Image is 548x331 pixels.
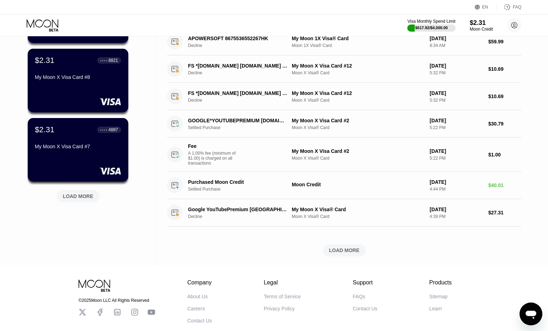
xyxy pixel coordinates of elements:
[353,294,365,299] div: FAQs
[430,70,483,75] div: 5:32 PM
[187,279,212,286] div: Company
[188,118,288,123] div: GOOGLE*YOUTUBEPREMIUM [DOMAIN_NAME][URL]
[430,125,483,130] div: 5:22 PM
[188,207,288,212] div: Google YouTubePremium [GEOGRAPHIC_DATA] [GEOGRAPHIC_DATA]
[167,83,521,110] div: FS *[DOMAIN_NAME] [DOMAIN_NAME] NLDeclineMy Moon X Visa Card #12Moon X Visa® Card[DATE]5:32 PM$10.69
[488,66,521,72] div: $10.69
[188,151,241,166] div: A 1.00% fee (minimum of $1.00) is charged on all transactions
[167,138,521,172] div: FeeA 1.00% fee (minimum of $1.00) is charged on all transactionsMy Moon X Visa Card #2Moon X Visa...
[470,19,493,32] div: $2.31Moon Credit
[429,306,442,311] div: Learn
[188,125,295,130] div: Settled Purchase
[187,306,205,311] div: Careers
[430,156,483,161] div: 5:22 PM
[488,39,521,44] div: $59.99
[292,70,424,75] div: Moon X Visa® Card
[429,279,452,286] div: Products
[430,98,483,103] div: 5:32 PM
[188,63,288,69] div: FS *[DOMAIN_NAME] [DOMAIN_NAME] NL
[187,318,212,324] div: Contact Us
[188,143,238,149] div: Fee
[167,199,521,226] div: Google YouTubePremium [GEOGRAPHIC_DATA] [GEOGRAPHIC_DATA]DeclineMy Moon X Visa® CardMoon X Visa® ...
[264,279,301,286] div: Legal
[264,306,295,311] div: Privacy Policy
[28,49,128,112] div: $2.31● ● ● ●8821My Moon X Visa Card #8
[488,210,521,215] div: $27.31
[430,187,483,192] div: 4:44 PM
[430,90,483,96] div: [DATE]
[188,98,295,103] div: Decline
[292,43,424,48] div: Moon 1X Visa® Card
[292,148,424,154] div: My Moon X Visa Card #2
[329,247,360,253] div: LOAD MORE
[188,214,295,219] div: Decline
[513,5,521,10] div: FAQ
[488,94,521,99] div: $10.69
[108,127,118,132] div: 4887
[407,19,455,24] div: Visa Monthly Spend Limit
[429,294,447,299] div: Sitemap
[353,306,377,311] div: Contact Us
[167,55,521,83] div: FS *[DOMAIN_NAME] [DOMAIN_NAME] NLDeclineMy Moon X Visa Card #12Moon X Visa® Card[DATE]5:32 PM$10.69
[28,118,128,182] div: $2.31● ● ● ●4887My Moon X Visa Card #7
[470,27,493,32] div: Moon Credit
[292,214,424,219] div: Moon X Visa® Card
[264,294,301,299] div: Terms of Service
[108,58,118,63] div: 8821
[188,187,295,192] div: Settled Purchase
[292,98,424,103] div: Moon X Visa® Card
[167,110,521,138] div: GOOGLE*YOUTUBEPREMIUM [DOMAIN_NAME][URL]Settled PurchaseMy Moon X Visa Card #2Moon X Visa® Card[D...
[430,148,483,154] div: [DATE]
[35,144,121,149] div: My Moon X Visa Card #7
[520,303,542,325] iframe: ปุ่มเพื่อเปิดใช้หน้าต่างการส่งข้อความ
[63,193,93,199] div: LOAD MORE
[430,63,483,69] div: [DATE]
[475,4,496,11] div: EN
[488,121,521,127] div: $30.79
[35,125,54,134] div: $2.31
[188,43,295,48] div: Decline
[496,4,521,11] div: FAQ
[188,70,295,75] div: Decline
[100,59,107,62] div: ● ● ● ●
[35,74,121,80] div: My Moon X Visa Card #8
[353,279,377,286] div: Support
[292,182,424,187] div: Moon Credit
[430,214,483,219] div: 4:39 PM
[292,90,424,96] div: My Moon X Visa Card #12
[430,43,483,48] div: 8:34 AM
[407,19,455,32] div: Visa Monthly Spend Limit$617.92/$4,000.00
[187,294,208,299] div: About Us
[188,179,288,185] div: Purchased Moon Credit
[292,207,424,212] div: My Moon X Visa® Card
[188,90,288,96] div: FS *[DOMAIN_NAME] [DOMAIN_NAME] NL
[488,152,521,158] div: $1.00
[188,36,288,41] div: APOWERSOFT 8675536552267HK
[167,244,521,256] div: LOAD MORE
[430,36,483,41] div: [DATE]
[35,56,54,65] div: $2.31
[292,156,424,161] div: Moon X Visa® Card
[482,5,488,10] div: EN
[430,207,483,212] div: [DATE]
[167,28,521,55] div: APOWERSOFT 8675536552267HKDeclineMy Moon 1X Visa® CardMoon 1X Visa® Card[DATE]8:34 AM$59.99
[488,182,521,188] div: $40.01
[470,19,493,27] div: $2.31
[79,298,155,303] div: © 2025 Moon LLC All Rights Reserved
[430,118,483,123] div: [DATE]
[292,63,424,69] div: My Moon X Visa Card #12
[292,125,424,130] div: Moon X Visa® Card
[292,36,424,41] div: My Moon 1X Visa® Card
[430,179,483,185] div: [DATE]
[167,172,521,199] div: Purchased Moon CreditSettled PurchaseMoon Credit[DATE]4:44 PM$40.01
[100,129,107,131] div: ● ● ● ●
